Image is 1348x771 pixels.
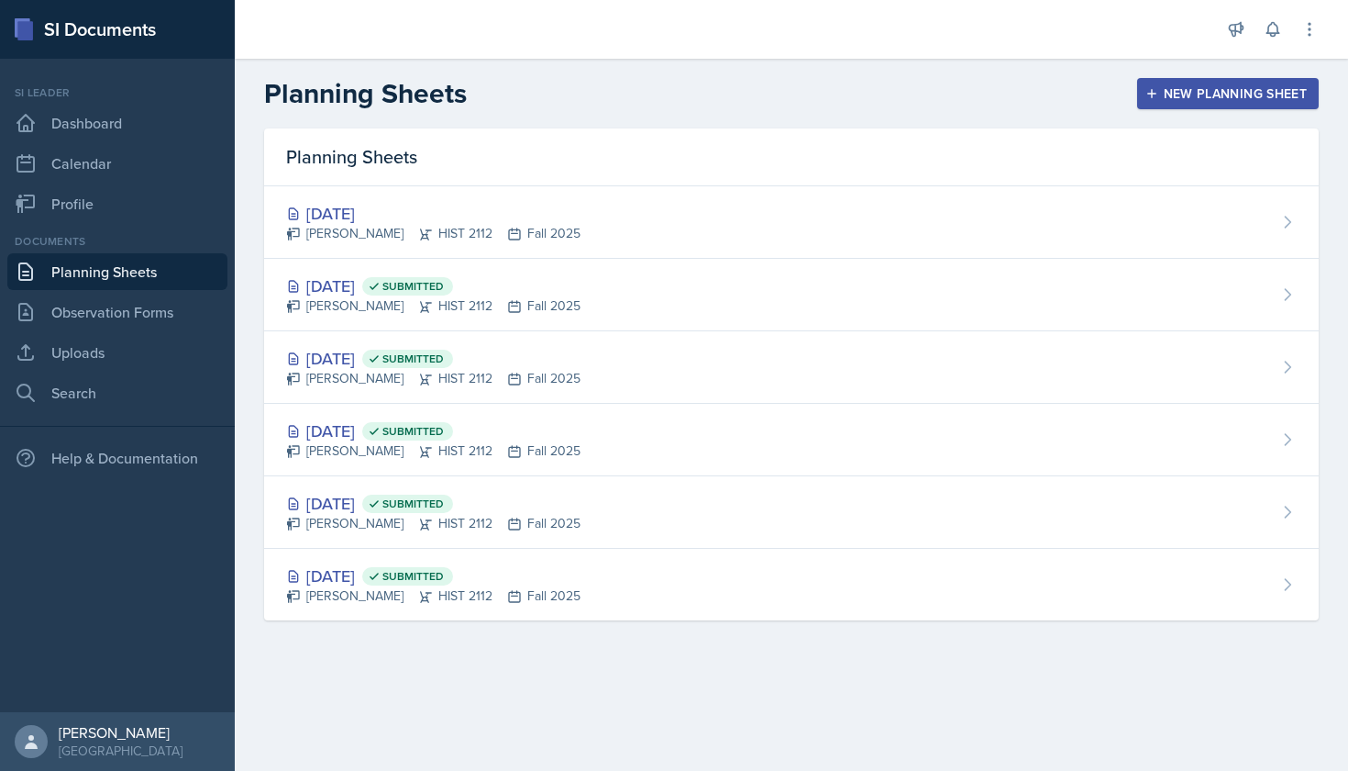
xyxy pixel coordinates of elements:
div: [GEOGRAPHIC_DATA] [59,742,182,760]
div: [PERSON_NAME] HIST 2112 Fall 2025 [286,514,580,533]
span: Submitted [382,279,444,294]
span: Submitted [382,424,444,439]
div: [DATE] [286,419,580,443]
button: New Planning Sheet [1137,78,1319,109]
a: Observation Forms [7,294,227,330]
a: Dashboard [7,105,227,141]
a: [DATE] Submitted [PERSON_NAME]HIST 2112Fall 2025 [264,331,1319,404]
div: [DATE] [286,564,580,588]
div: [PERSON_NAME] HIST 2112 Fall 2025 [286,369,580,388]
a: Uploads [7,334,227,371]
div: Si leader [7,84,227,101]
a: [DATE] Submitted [PERSON_NAME]HIST 2112Fall 2025 [264,259,1319,331]
div: Planning Sheets [264,128,1319,186]
div: [PERSON_NAME] [59,723,182,742]
div: [PERSON_NAME] HIST 2112 Fall 2025 [286,224,580,243]
span: Submitted [382,352,444,366]
span: Submitted [382,497,444,511]
div: [PERSON_NAME] HIST 2112 Fall 2025 [286,441,580,461]
a: [DATE] Submitted [PERSON_NAME]HIST 2112Fall 2025 [264,549,1319,620]
a: [DATE] Submitted [PERSON_NAME]HIST 2112Fall 2025 [264,476,1319,549]
div: New Planning Sheet [1149,86,1307,101]
div: Help & Documentation [7,440,227,476]
a: Calendar [7,145,227,182]
a: [DATE] Submitted [PERSON_NAME]HIST 2112Fall 2025 [264,404,1319,476]
div: [DATE] [286,274,580,298]
a: [DATE] [PERSON_NAME]HIST 2112Fall 2025 [264,186,1319,259]
span: Submitted [382,569,444,584]
div: [DATE] [286,491,580,516]
a: Search [7,374,227,411]
div: [PERSON_NAME] HIST 2112 Fall 2025 [286,587,580,606]
div: [DATE] [286,346,580,371]
div: Documents [7,233,227,250]
div: [DATE] [286,201,580,226]
a: Profile [7,185,227,222]
div: [PERSON_NAME] HIST 2112 Fall 2025 [286,296,580,316]
h2: Planning Sheets [264,77,467,110]
a: Planning Sheets [7,253,227,290]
